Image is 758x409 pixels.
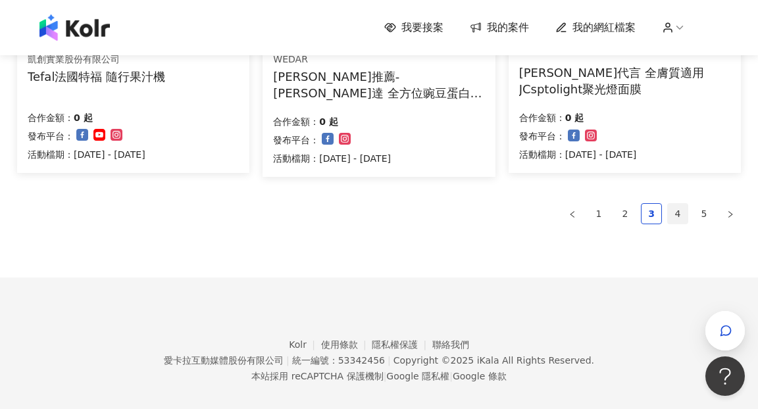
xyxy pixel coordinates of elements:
[487,20,529,35] span: 我的案件
[641,203,662,224] li: 3
[289,339,320,350] a: Kolr
[555,20,636,35] a: 我的網紅檔案
[705,356,745,396] iframe: Help Scout Beacon - Open
[588,203,609,224] li: 1
[388,355,391,366] span: |
[286,355,290,366] span: |
[432,339,469,350] a: 聯絡我們
[667,203,688,224] li: 4
[694,203,715,224] li: 5
[453,371,507,381] a: Google 條款
[393,355,594,366] div: Copyright © 2025 All Rights Reserved.
[562,203,583,224] li: Previous Page
[519,147,637,162] p: 活動檔期：[DATE] - [DATE]
[589,204,609,224] a: 1
[28,147,145,162] p: 活動檔期：[DATE] - [DATE]
[615,203,636,224] li: 2
[477,355,499,366] a: iKala
[384,20,443,35] a: 我要接案
[720,203,741,224] li: Next Page
[28,110,74,126] p: 合作金額：
[372,339,432,350] a: 隱私權保護
[694,204,714,224] a: 5
[519,110,565,126] p: 合作金額：
[565,110,584,126] p: 0 起
[273,132,319,148] p: 發布平台：
[74,110,93,126] p: 0 起
[572,20,636,35] span: 我的網紅檔案
[642,204,661,224] a: 3
[519,128,565,144] p: 發布平台：
[273,68,484,101] div: [PERSON_NAME]推薦-[PERSON_NAME]達 全方位豌豆蛋白飲 (互惠合作檔）
[720,203,741,224] button: right
[401,20,443,35] span: 我要接案
[28,128,74,144] p: 發布平台：
[273,151,391,166] p: 活動檔期：[DATE] - [DATE]
[251,368,506,384] span: 本站採用 reCAPTCHA 保護機制
[273,114,319,130] p: 合作金額：
[726,210,734,218] span: right
[568,210,576,218] span: left
[470,20,529,35] a: 我的案件
[562,203,583,224] button: left
[449,371,453,381] span: |
[321,339,372,350] a: 使用條款
[615,204,635,224] a: 2
[164,355,284,366] div: 愛卡拉互動媒體股份有限公司
[28,53,165,66] div: 凱創實業股份有限公司
[273,53,484,66] div: WEDAR
[519,64,730,97] div: [PERSON_NAME]代言 全膚質適用 JCsptolight聚光燈面膜
[292,355,385,366] div: 統一編號：53342456
[28,68,165,85] div: Tefal法國特福 隨行果汁機
[386,371,449,381] a: Google 隱私權
[668,204,688,224] a: 4
[384,371,387,381] span: |
[39,14,110,41] img: logo
[319,114,338,130] p: 0 起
